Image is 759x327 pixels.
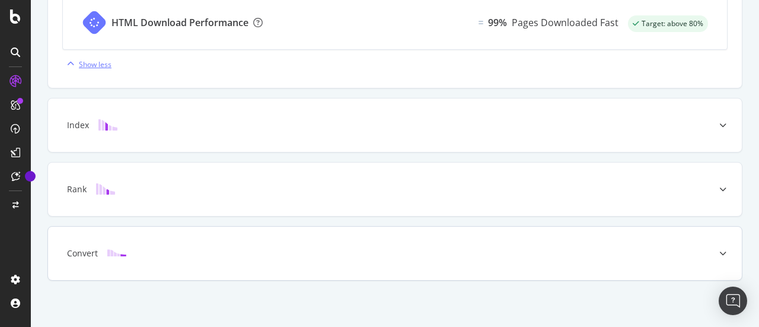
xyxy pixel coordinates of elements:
span: Target: above 80% [642,20,703,27]
img: block-icon [98,119,117,131]
img: block-icon [96,183,115,195]
div: Show less [79,59,111,69]
div: success label [628,15,708,32]
div: Pages Downloaded Fast [512,16,618,30]
div: Tooltip anchor [25,171,36,182]
div: Rank [67,183,87,195]
img: block-icon [107,247,126,259]
div: 99% [488,16,507,30]
div: Index [67,119,89,131]
div: HTML Download Performance [111,16,248,30]
div: Convert [67,247,98,259]
button: Show less [62,55,111,74]
img: Equal [479,21,483,24]
div: Open Intercom Messenger [719,287,747,315]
